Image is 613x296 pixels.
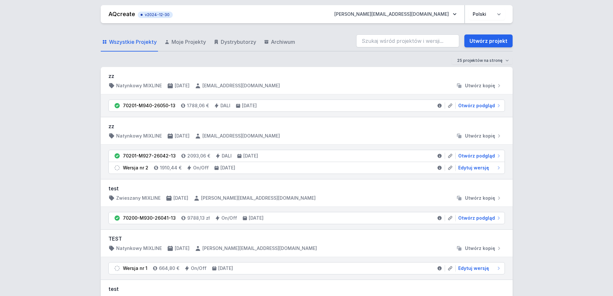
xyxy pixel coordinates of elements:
h4: [PERSON_NAME][EMAIL_ADDRESS][DOMAIN_NAME] [202,245,317,252]
span: Utwórz kopię [465,133,495,139]
img: draft.svg [114,165,120,171]
h4: [DATE] [175,82,190,89]
div: 70200-M930-26041-13 [123,215,176,221]
span: Utwórz kopię [465,82,495,89]
h4: On/Off [191,265,207,272]
span: Otwórz podgląd [458,102,495,109]
h4: Zwieszany MIXLINE [116,195,161,201]
a: Edytuj wersję [456,165,502,171]
h4: [DATE] [249,215,264,221]
h3: zz [108,122,505,130]
span: Otwórz podgląd [458,153,495,159]
a: Wszystkie Projekty [101,33,158,52]
span: Moje Projekty [172,38,206,46]
h4: [EMAIL_ADDRESS][DOMAIN_NAME] [202,82,280,89]
h4: On/Off [193,165,209,171]
h4: Natynkowy MIXLINE [116,82,162,89]
a: Edytuj wersję [456,265,502,272]
h3: test [108,285,505,293]
a: Dystrybutorzy [212,33,257,52]
button: v2024-12-30 [138,10,173,18]
h4: [DATE] [218,265,233,272]
h4: DALI [222,153,232,159]
button: Utwórz kopię [453,245,505,252]
span: Utwórz kopię [465,245,495,252]
h4: [DATE] [220,165,235,171]
h4: On/Off [221,215,237,221]
h4: 2093,06 € [187,153,210,159]
a: Otwórz podgląd [456,215,502,221]
a: Moje Projekty [163,33,207,52]
h4: [DATE] [175,245,190,252]
div: 70201-M927-26042-13 [123,153,176,159]
button: [PERSON_NAME][EMAIL_ADDRESS][DOMAIN_NAME] [329,8,462,20]
button: Utwórz kopię [453,82,505,89]
button: Utwórz kopię [453,195,505,201]
select: Wybierz język [469,8,505,20]
h4: [DATE] [173,195,188,201]
h4: DALI [220,102,230,109]
div: Wersja nr 1 [123,265,147,272]
h4: [DATE] [242,102,257,109]
a: Utwórz projekt [464,34,513,47]
h4: 9788,13 zł [187,215,210,221]
div: Wersja nr 2 [123,165,148,171]
h3: TEST [108,235,505,243]
h4: Natynkowy MIXLINE [116,133,162,139]
img: draft.svg [114,265,120,272]
a: Otwórz podgląd [456,153,502,159]
button: Utwórz kopię [453,133,505,139]
h3: zz [108,72,505,80]
h4: 1910,44 € [160,165,181,171]
h4: 1788,06 € [187,102,209,109]
span: Archiwum [271,38,295,46]
span: Edytuj wersję [458,265,489,272]
h4: [DATE] [243,153,258,159]
div: 70201-M940-26050-13 [123,102,175,109]
h4: [PERSON_NAME][EMAIL_ADDRESS][DOMAIN_NAME] [201,195,316,201]
h4: Natynkowy MIXLINE [116,245,162,252]
h3: test [108,185,505,192]
span: Dystrybutorzy [221,38,256,46]
a: AQcreate [108,11,135,17]
a: Otwórz podgląd [456,102,502,109]
h4: [DATE] [175,133,190,139]
span: Edytuj wersję [458,165,489,171]
span: Otwórz podgląd [458,215,495,221]
a: Archiwum [263,33,296,52]
input: Szukaj wśród projektów i wersji... [356,34,459,47]
h4: [EMAIL_ADDRESS][DOMAIN_NAME] [202,133,280,139]
h4: 664,80 € [159,265,179,272]
span: Wszystkie Projekty [109,38,157,46]
span: Utwórz kopię [465,195,495,201]
span: v2024-12-30 [141,12,170,17]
